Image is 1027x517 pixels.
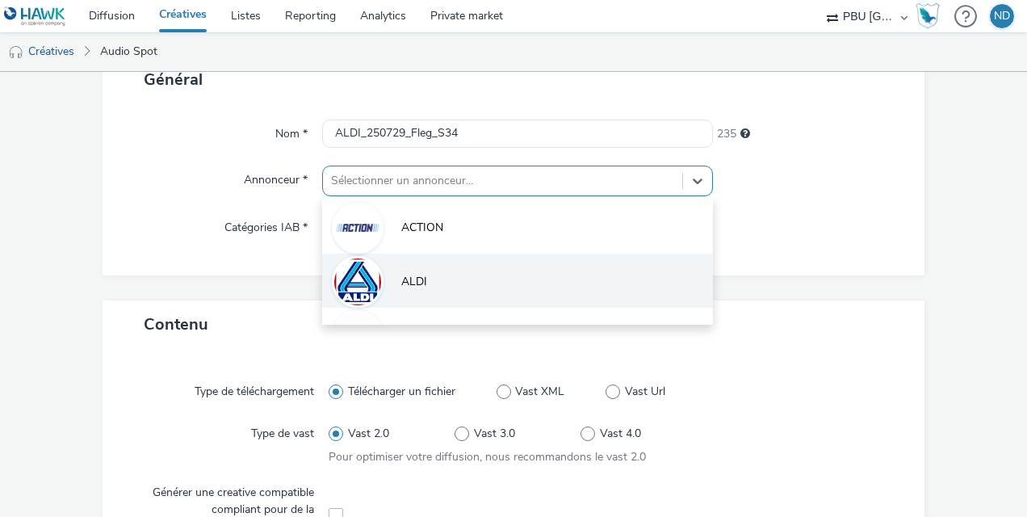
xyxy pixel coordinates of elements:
[269,120,314,142] label: Nom *
[348,426,389,442] span: Vast 2.0
[916,3,946,29] a: Hawk Academy
[334,204,381,251] img: ACTION
[740,126,750,142] div: 255 caractères maximum
[218,213,314,236] label: Catégories IAB *
[237,166,314,188] label: Annonceur *
[515,384,564,400] span: Vast XML
[600,426,641,442] span: Vast 4.0
[334,313,381,359] img: Allianz
[348,384,455,400] span: Télécharger un fichier
[92,32,166,71] a: Audio Spot
[329,449,646,464] span: Pour optimiser votre diffusion, nous recommandons le vast 2.0
[916,3,940,29] img: Hawk Academy
[401,274,427,290] span: ALDI
[322,120,713,148] input: Nom
[144,69,203,90] span: Général
[625,384,665,400] span: Vast Url
[334,258,381,307] img: ALDI
[717,126,736,142] span: 235
[245,419,321,442] label: Type de vast
[994,4,1010,28] div: ND
[474,426,515,442] span: Vast 3.0
[144,313,208,335] span: Contenu
[401,220,443,236] span: ACTION
[188,377,321,400] label: Type de téléchargement
[4,6,66,27] img: undefined Logo
[8,44,24,61] img: audio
